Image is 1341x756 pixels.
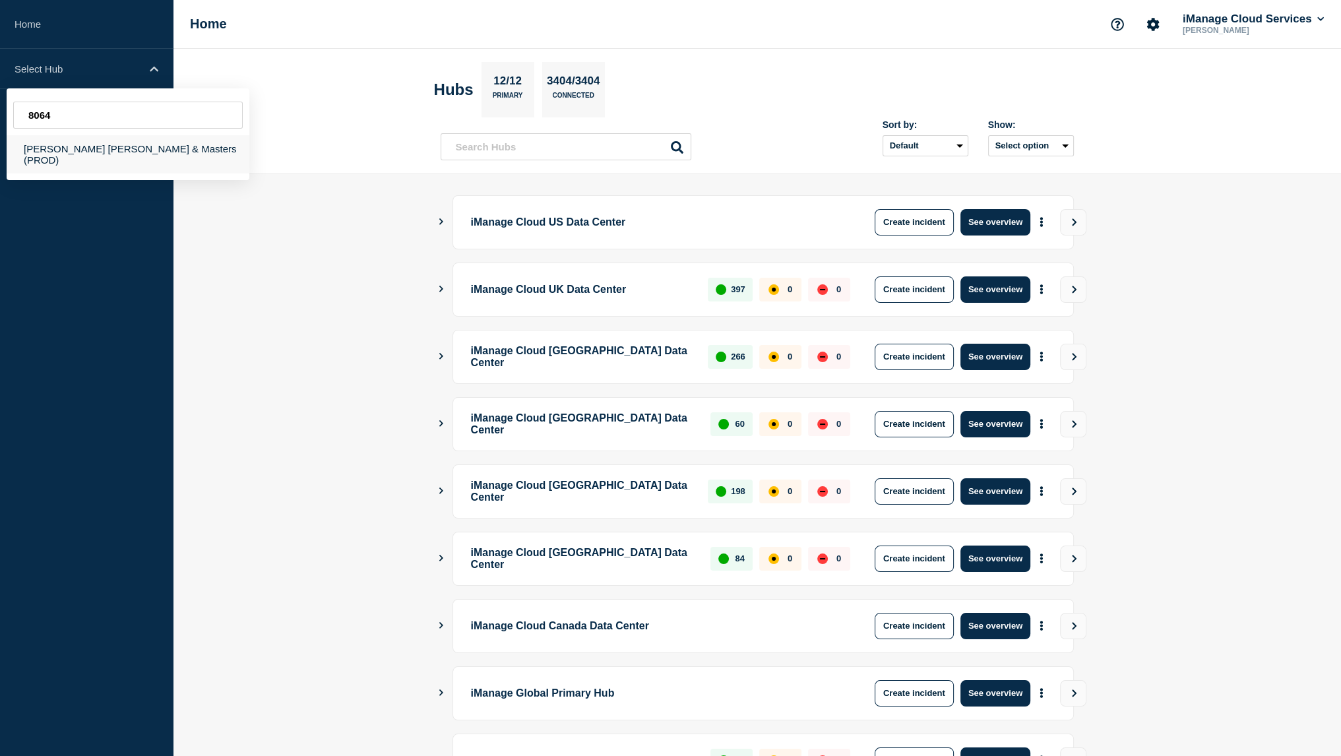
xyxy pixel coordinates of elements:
button: View [1060,276,1086,303]
div: down [817,486,828,497]
button: Account settings [1139,11,1167,38]
button: Create incident [875,411,954,437]
div: affected [768,352,779,362]
p: [PERSON_NAME] [1180,26,1317,35]
button: iManage Cloud Services [1180,13,1326,26]
button: Create incident [875,613,954,639]
button: View [1060,411,1086,437]
p: 0 [836,352,841,362]
div: up [716,284,726,295]
button: Show Connected Hubs [438,419,445,429]
button: Show Connected Hubs [438,217,445,227]
button: Support [1104,11,1131,38]
button: See overview [960,276,1030,303]
p: 84 [735,553,744,563]
button: Show Connected Hubs [438,486,445,496]
div: Sort by: [883,119,968,130]
p: 0 [836,553,841,563]
button: See overview [960,411,1030,437]
div: up [718,419,729,429]
p: 198 [731,486,745,496]
button: View [1060,478,1086,505]
button: More actions [1033,614,1050,638]
p: 0 [788,352,792,362]
p: iManage Cloud UK Data Center [471,276,693,303]
button: Create incident [875,344,954,370]
button: More actions [1033,344,1050,369]
button: More actions [1033,681,1050,705]
p: 60 [735,419,744,429]
p: 0 [836,486,841,496]
p: 0 [788,284,792,294]
h2: Hubs [434,80,474,99]
p: iManage Cloud [GEOGRAPHIC_DATA] Data Center [471,546,696,572]
button: See overview [960,546,1030,572]
button: Create incident [875,680,954,707]
div: affected [768,284,779,295]
div: Show: [988,119,1074,130]
button: View [1060,546,1086,572]
button: More actions [1033,479,1050,503]
button: Create incident [875,478,954,505]
p: 266 [731,352,745,362]
p: 3404/3404 [542,75,605,92]
button: Show Connected Hubs [438,553,445,563]
button: See overview [960,344,1030,370]
p: Primary [493,92,523,106]
p: Select Hub [15,63,141,75]
h1: Home [190,16,227,32]
p: iManage Cloud [GEOGRAPHIC_DATA] Data Center [471,344,693,370]
div: [PERSON_NAME] [PERSON_NAME] & Masters (PROD) [7,135,249,173]
p: 0 [788,419,792,429]
div: up [716,352,726,362]
p: 0 [836,419,841,429]
p: iManage Cloud US Data Center [471,209,836,236]
button: More actions [1033,210,1050,234]
button: Show Connected Hubs [438,352,445,362]
p: 12/12 [489,75,527,92]
button: See overview [960,613,1030,639]
p: iManage Cloud [GEOGRAPHIC_DATA] Data Center [471,411,696,437]
div: affected [768,419,779,429]
p: iManage Global Primary Hub [471,680,836,707]
div: affected [768,486,779,497]
p: iManage Cloud Canada Data Center [471,613,836,639]
button: View [1060,209,1086,236]
button: View [1060,680,1086,707]
button: Select option [988,135,1074,156]
p: 0 [788,486,792,496]
button: More actions [1033,546,1050,571]
p: Connected [553,92,594,106]
p: 0 [836,284,841,294]
button: See overview [960,209,1030,236]
div: down [817,553,828,564]
div: down [817,352,828,362]
p: 397 [731,284,745,294]
button: View [1060,613,1086,639]
button: More actions [1033,277,1050,301]
button: View [1060,344,1086,370]
p: 0 [788,553,792,563]
div: up [718,553,729,564]
div: up [716,486,726,497]
div: affected [768,553,779,564]
button: More actions [1033,412,1050,436]
button: Create incident [875,209,954,236]
button: Show Connected Hubs [438,284,445,294]
div: down [817,284,828,295]
button: Show Connected Hubs [438,688,445,698]
button: Show Connected Hubs [438,621,445,631]
p: iManage Cloud [GEOGRAPHIC_DATA] Data Center [471,478,693,505]
input: Search Hubs [441,133,691,160]
button: Create incident [875,276,954,303]
div: down [817,419,828,429]
select: Sort by [883,135,968,156]
button: See overview [960,680,1030,707]
button: Create incident [875,546,954,572]
button: See overview [960,478,1030,505]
